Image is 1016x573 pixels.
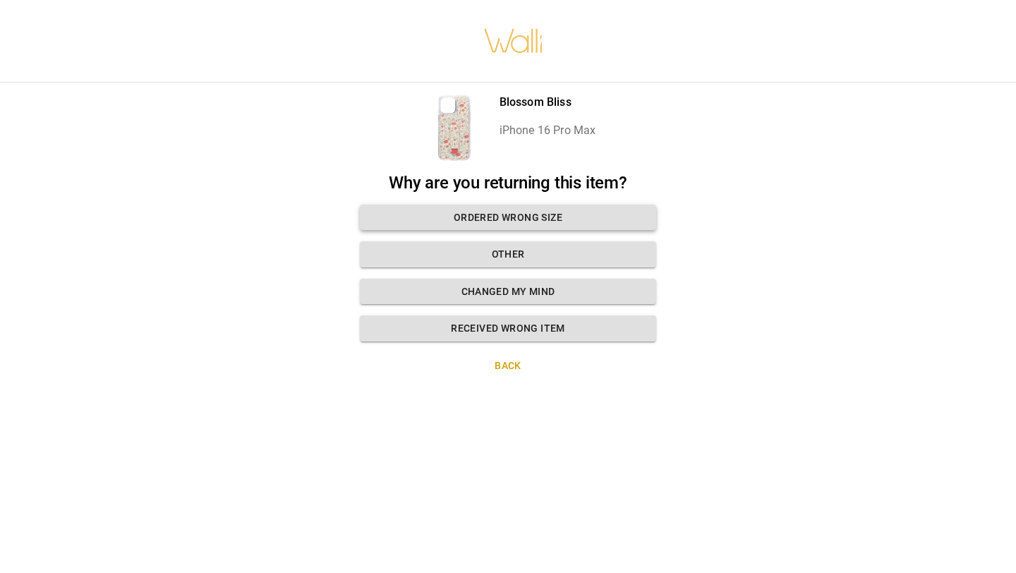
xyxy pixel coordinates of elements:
button: Changed my mind [360,279,656,305]
button: Other [360,241,656,267]
p: Blossom Bliss [500,94,596,111]
p: iPhone 16 Pro Max [500,122,596,139]
button: Ordered wrong size [360,205,656,231]
button: Received wrong item [360,315,656,342]
button: Back [360,353,656,379]
img: walli-inc.myshopify.com [483,11,544,71]
h2: Why are you returning this item? [360,173,656,193]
